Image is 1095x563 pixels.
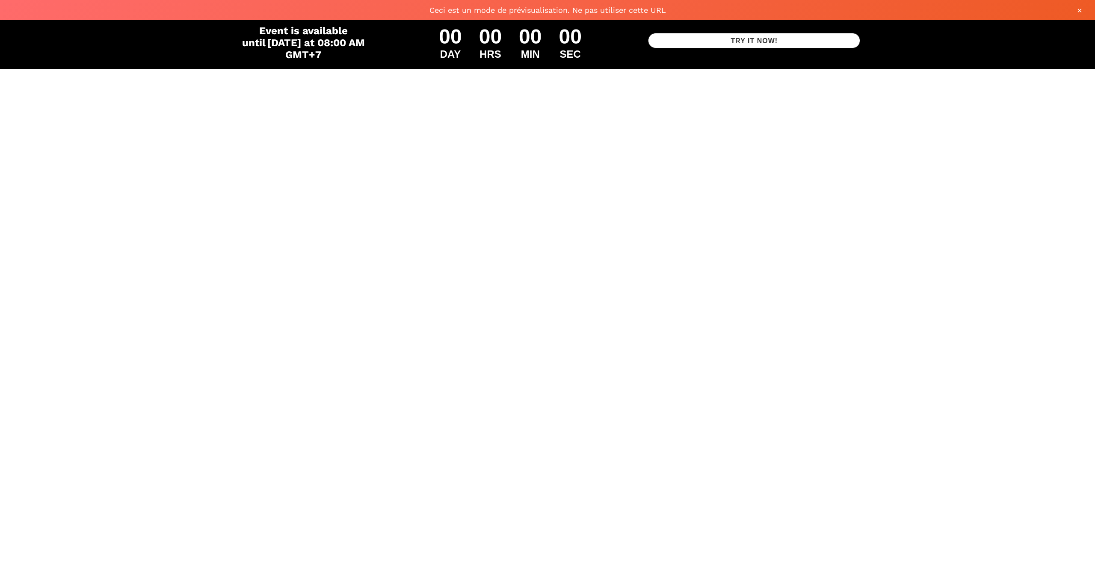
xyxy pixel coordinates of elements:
div: 00 [439,25,462,48]
div: MIN [519,48,542,60]
button: × [1073,3,1086,17]
div: HRS [479,48,502,60]
div: 00 [559,25,581,48]
button: TRY IT NOW! [648,33,860,48]
div: 00 [519,25,542,48]
span: [DATE] at 08:00 AM GMT+7 [267,37,365,61]
div: DAY [439,48,462,60]
div: SEC [559,48,581,60]
span: Ceci est un mode de prévisualisation. Ne pas utiliser cette URL [9,6,1086,15]
span: Event is available until [242,25,348,49]
div: 00 [479,25,502,48]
